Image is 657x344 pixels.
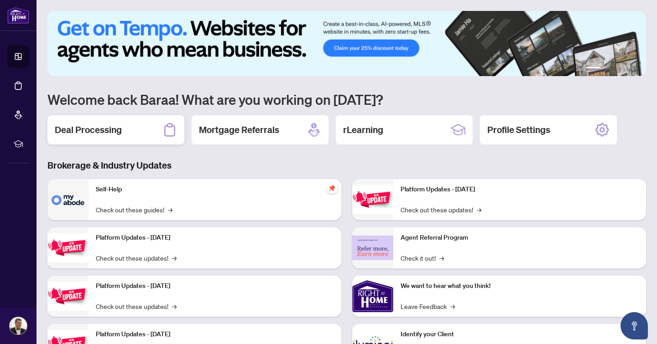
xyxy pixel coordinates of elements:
[611,67,615,71] button: 3
[604,67,608,71] button: 2
[172,301,177,311] span: →
[401,233,639,243] p: Agent Referral Program
[10,317,27,334] img: Profile Icon
[199,123,279,136] h2: Mortgage Referrals
[47,159,646,172] h3: Brokerage & Industry Updates
[401,205,481,215] a: Check out these updates!→
[401,329,639,339] p: Identify your Client
[55,123,122,136] h2: Deal Processing
[96,233,334,243] p: Platform Updates - [DATE]
[401,185,639,195] p: Platform Updates - [DATE]
[401,253,444,263] a: Check it out!→
[47,11,646,76] img: Slide 0
[47,282,89,310] img: Platform Updates - July 21, 2025
[96,281,334,291] p: Platform Updates - [DATE]
[7,7,29,24] img: logo
[343,123,383,136] h2: rLearning
[619,67,622,71] button: 4
[96,185,334,195] p: Self-Help
[352,185,393,214] img: Platform Updates - June 23, 2025
[96,329,334,339] p: Platform Updates - [DATE]
[401,281,639,291] p: We want to hear what you think!
[96,205,172,215] a: Check out these guides!→
[172,253,177,263] span: →
[327,183,338,194] span: pushpin
[352,276,393,317] img: We want to hear what you think!
[96,301,177,311] a: Check out these updates!→
[439,253,444,263] span: →
[352,236,393,261] img: Agent Referral Program
[47,179,89,220] img: Self-Help
[96,253,177,263] a: Check out these updates!→
[487,123,550,136] h2: Profile Settings
[401,301,455,311] a: Leave Feedback→
[47,91,646,108] h1: Welcome back Baraa! What are you working on [DATE]?
[633,67,637,71] button: 6
[47,233,89,262] img: Platform Updates - September 16, 2025
[450,301,455,311] span: →
[477,205,481,215] span: →
[586,67,600,71] button: 1
[626,67,630,71] button: 5
[168,205,172,215] span: →
[620,312,648,339] button: Open asap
